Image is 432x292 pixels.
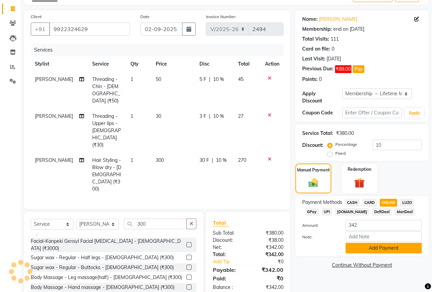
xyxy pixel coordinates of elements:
[362,199,377,207] span: CARD
[380,199,398,207] span: ONLINE
[31,14,42,20] label: Client
[213,219,228,226] span: Total
[31,254,174,261] div: Sugar wax - Regular - Half legs - [DEMOGRAPHIC_DATA] (₹300)
[31,238,184,252] div: Facial-Kanpeki Gensyl Facial [MEDICAL_DATA] - [DEMOGRAPHIC_DATA] (₹3000)
[208,274,248,282] div: Paid:
[331,36,339,43] div: 111
[88,56,126,72] th: Service
[353,65,364,73] button: Pay
[302,55,325,62] div: Last Visit:
[394,208,415,216] span: MariDeal
[195,56,234,72] th: Disc
[208,237,248,244] div: Discount:
[212,157,213,164] span: |
[92,113,121,148] span: Threading - Upper lips - [DEMOGRAPHIC_DATA] (₹30)
[31,56,88,72] th: Stylist
[336,130,354,137] div: ₹380.00
[297,262,427,269] a: Continue Without Payment
[126,56,152,72] th: Qty
[92,157,121,192] span: Hair Styling - Blow dry - [DEMOGRAPHIC_DATA] (₹300)
[302,45,330,53] div: Card on file:
[400,199,414,207] span: LUZO
[305,208,319,216] span: GPay
[302,26,332,33] div: Membership:
[238,113,243,119] span: 27
[302,16,318,23] div: Name:
[248,244,289,251] div: ₹342.00
[248,284,289,291] div: ₹342.00
[346,231,422,242] input: Add Note
[333,26,364,33] div: end on [DATE]
[238,76,243,82] span: 45
[342,108,402,118] input: Enter Offer / Coupon Code
[306,177,321,188] img: _cash.svg
[302,36,329,43] div: Total Visits:
[302,142,323,149] div: Discount:
[302,90,342,105] div: Apply Discount
[248,237,289,244] div: ₹38.00
[351,177,368,189] img: _gift.svg
[156,157,164,163] span: 300
[345,199,360,207] span: CASH
[31,284,175,291] div: Body Massage - Hand massage - [DEMOGRAPHIC_DATA] (₹300)
[372,208,392,216] span: DefiDeal
[297,234,340,240] label: Note:
[31,264,174,271] div: Sugar wax - Regular - Buttocks - [DEMOGRAPHIC_DATA] (₹300)
[302,109,342,116] div: Coupon Code
[35,157,73,163] span: [PERSON_NAME]
[297,222,340,228] label: Amount:
[35,113,73,119] span: [PERSON_NAME]
[319,16,357,23] a: [PERSON_NAME]
[332,45,334,53] div: 0
[234,56,261,72] th: Total
[199,76,206,83] span: 5 F
[130,157,133,163] span: 1
[31,44,289,56] div: Services
[124,219,187,229] input: Search or Scan
[152,56,196,72] th: Price
[405,108,424,118] button: Apply
[31,274,182,281] div: Body Massage - Leg massage(half) - [DEMOGRAPHIC_DATA] (₹300)
[199,113,206,120] span: 3 F
[346,243,422,253] button: Add Payment
[326,55,341,62] div: [DATE]
[302,199,342,206] span: Payment Methods
[208,266,248,274] div: Payable:
[319,76,322,83] div: 0
[208,284,248,291] div: Balance :
[335,141,357,148] label: Percentage
[322,208,332,216] span: UPI
[209,113,210,120] span: |
[49,23,130,36] input: Search by Name/Mobile/Email/Code
[199,157,209,164] span: 30 F
[255,258,289,265] div: ₹0
[31,23,50,36] button: +91
[248,266,289,274] div: ₹342.00
[346,220,422,231] input: Amount
[335,150,346,156] label: Fixed
[261,56,283,72] th: Action
[156,76,161,82] span: 50
[130,76,133,82] span: 1
[206,14,236,20] label: Invoice Number
[348,166,371,172] label: Redemption
[130,113,133,119] span: 1
[248,230,289,237] div: ₹380.00
[208,244,248,251] div: Net:
[302,130,333,137] div: Service Total:
[216,157,227,164] span: 10 %
[335,208,370,216] span: [DOMAIN_NAME]
[302,65,334,73] div: Previous Due:
[156,113,161,119] span: 30
[297,167,330,173] label: Manual Payment
[248,251,289,258] div: ₹342.00
[140,14,150,20] label: Date
[213,113,224,120] span: 10 %
[248,274,289,282] div: ₹0
[92,76,120,104] span: Threading - Chin - [DEMOGRAPHIC_DATA] (₹50)
[238,157,246,163] span: 270
[335,65,351,73] span: ₹89.00
[208,230,248,237] div: Sub Total:
[35,76,73,82] span: [PERSON_NAME]
[209,76,210,83] span: |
